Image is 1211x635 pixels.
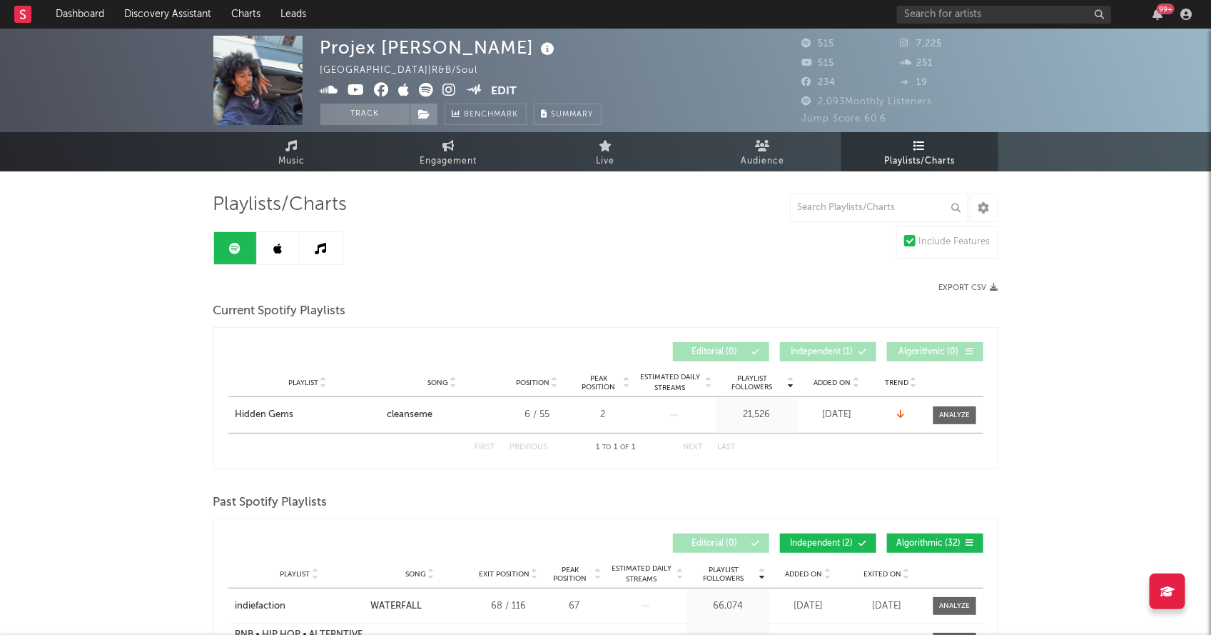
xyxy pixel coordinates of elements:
span: Independent ( 1 ) [789,348,855,356]
span: Benchmark [465,106,519,124]
a: Hidden Gems [235,408,380,422]
div: Projex [PERSON_NAME] [320,36,559,59]
span: of [620,444,629,451]
span: Peak Position [548,566,593,583]
span: Estimated Daily Streams [637,372,704,394]
div: Hidden Gems [235,408,294,422]
div: WATERFALL [370,599,422,614]
span: Peak Position [577,374,622,391]
span: Playlist Followers [691,566,757,583]
span: 234 [802,78,836,87]
button: Export CSV [939,284,998,292]
button: Next [684,444,704,451]
span: Jump Score: 60.6 [802,114,887,124]
span: Audience [741,153,784,170]
div: 21,526 [719,408,794,422]
div: 6 / 55 [505,408,569,422]
button: Track [320,104,410,125]
button: Algorithmic(0) [887,342,983,361]
span: Playlist [280,570,310,579]
span: Trend [885,379,908,387]
span: Past Spotify Playlists [213,494,328,511]
span: Algorithmic ( 0 ) [896,348,962,356]
span: Algorithmic ( 32 ) [896,539,962,548]
div: [DATE] [801,408,873,422]
span: to [602,444,611,451]
span: Independent ( 2 ) [789,539,855,548]
a: indiefaction [235,599,364,614]
span: Song [405,570,426,579]
div: cleanseme [387,408,432,422]
div: [DATE] [773,599,844,614]
span: 7,225 [900,39,942,49]
button: Algorithmic(32) [887,534,983,553]
span: Estimated Daily Streams [609,564,675,585]
button: Editorial(0) [673,534,769,553]
button: Edit [491,83,517,101]
span: 515 [802,59,835,68]
button: Previous [510,444,548,451]
button: Independent(2) [780,534,876,553]
a: Benchmark [445,104,527,125]
div: 67 [548,599,602,614]
div: 99 + [1157,4,1175,14]
span: Exit Position [479,570,530,579]
div: 68 / 116 [477,599,541,614]
span: Playlists/Charts [213,196,348,214]
span: Music [278,153,305,170]
span: 251 [900,59,933,68]
button: 99+ [1152,9,1162,20]
div: indiefaction [235,599,286,614]
div: 2 [577,408,630,422]
span: Editorial ( 0 ) [682,348,748,356]
span: Position [516,379,549,387]
button: First [475,444,496,451]
span: Editorial ( 0 ) [682,539,748,548]
div: Include Features [919,234,990,251]
button: Independent(1) [780,342,876,361]
span: Exited On [863,570,901,579]
button: Last [718,444,736,451]
span: Engagement [420,153,477,170]
span: Playlist [288,379,318,387]
div: 66,074 [691,599,766,614]
a: WATERFALL [370,599,469,614]
span: Playlists/Charts [884,153,955,170]
button: Summary [534,104,602,125]
span: Song [427,379,448,387]
input: Search Playlists/Charts [790,194,968,222]
span: Summary [552,111,594,119]
span: 19 [900,78,928,87]
a: Playlists/Charts [841,132,998,171]
div: [DATE] [851,599,923,614]
a: Audience [684,132,841,171]
button: Editorial(0) [673,342,769,361]
input: Search for artists [897,6,1111,24]
span: Current Spotify Playlists [213,303,346,320]
a: Engagement [370,132,527,171]
div: 1 1 1 [577,439,655,456]
a: Live [527,132,684,171]
span: Live [597,153,615,170]
span: 2,093 Monthly Listeners [802,97,933,106]
span: Added On [814,379,851,387]
span: Added On [786,570,823,579]
a: Music [213,132,370,171]
span: Playlist Followers [719,374,786,391]
div: [GEOGRAPHIC_DATA] | R&B/Soul [320,62,511,79]
span: 515 [802,39,835,49]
